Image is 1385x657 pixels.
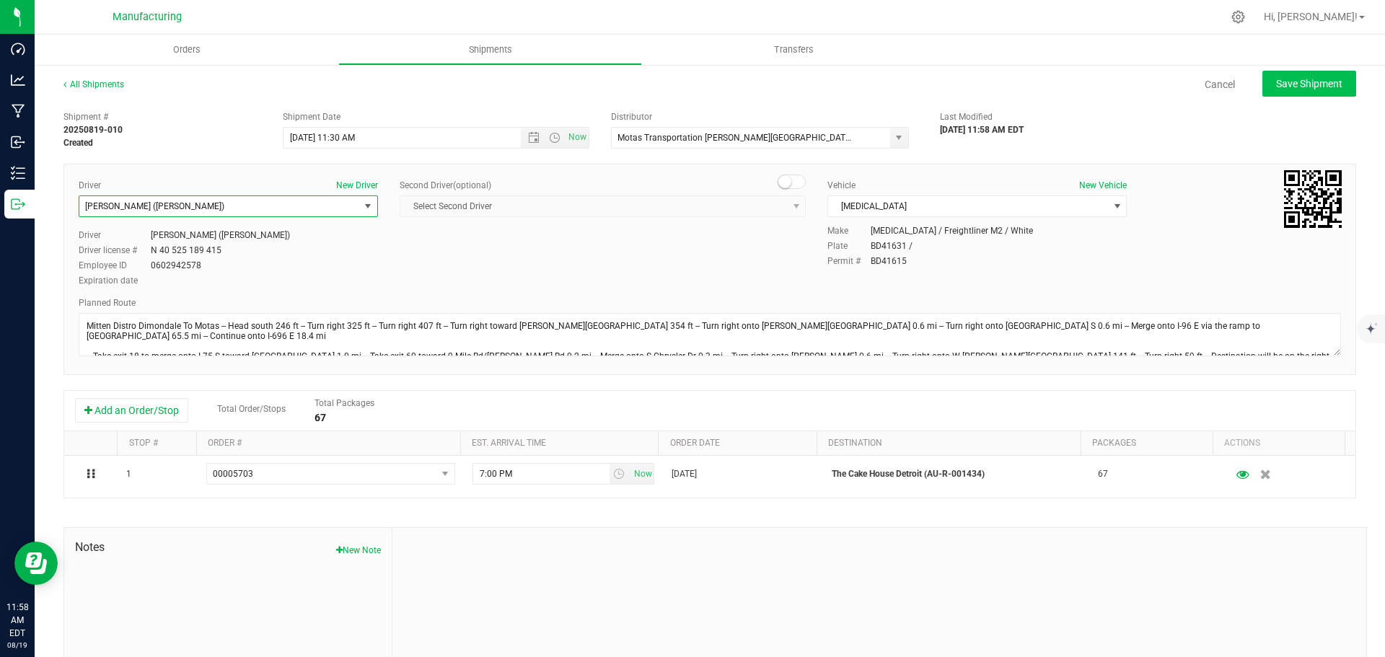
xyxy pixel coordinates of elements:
[315,412,326,423] strong: 67
[453,180,491,190] span: (optional)
[79,244,151,257] label: Driver license #
[151,259,201,272] div: 0602942578
[75,539,381,556] span: Notes
[400,179,491,192] label: Second Driver
[63,79,124,89] a: All Shipments
[336,179,378,192] button: New Driver
[940,110,993,123] label: Last Modified
[151,244,221,257] div: N 40 525 189 415
[940,125,1024,135] strong: [DATE] 11:58 AM EDT
[6,640,28,651] p: 08/19
[154,43,220,56] span: Orders
[755,43,833,56] span: Transfers
[642,35,946,65] a: Transfers
[1205,77,1235,92] a: Cancel
[827,179,856,192] label: Vehicle
[522,132,546,144] span: Open the date view
[6,601,28,640] p: 11:58 AM EDT
[359,196,377,216] span: select
[208,438,242,448] a: Order #
[670,438,720,448] a: Order date
[85,201,224,211] span: [PERSON_NAME] ([PERSON_NAME])
[79,298,136,308] span: Planned Route
[566,127,590,148] span: Set Current date
[11,104,25,118] inline-svg: Manufacturing
[11,166,25,180] inline-svg: Inventory
[1262,71,1356,97] button: Save Shipment
[63,110,261,123] span: Shipment #
[79,259,151,272] label: Employee ID
[151,229,290,242] div: [PERSON_NAME] ([PERSON_NAME])
[871,255,907,268] div: BD41615
[129,438,158,448] a: Stop #
[827,255,871,268] label: Permit #
[35,35,338,65] a: Orders
[890,128,908,148] span: select
[610,464,630,484] span: select
[11,73,25,87] inline-svg: Analytics
[79,229,151,242] label: Driver
[832,467,1081,481] p: The Cake House Detroit (AU-R-001434)
[113,11,182,23] span: Manufacturing
[283,110,340,123] label: Shipment Date
[1098,467,1108,481] span: 67
[472,438,546,448] a: Est. arrival time
[79,179,101,192] label: Driver
[1213,431,1345,456] th: Actions
[1079,179,1127,192] button: New Vehicle
[871,224,1033,237] div: [MEDICAL_DATA] / Freightliner M2 / White
[612,128,881,148] input: Select
[338,35,642,65] a: Shipments
[828,438,882,448] a: Destination
[14,542,58,585] iframe: Resource center
[611,110,652,123] label: Distributor
[75,398,188,423] button: Add an Order/Stop
[436,464,454,484] span: select
[828,196,1108,216] span: [MEDICAL_DATA]
[827,224,871,237] label: Make
[1276,78,1342,89] span: Save Shipment
[315,398,374,408] span: Total Packages
[11,42,25,56] inline-svg: Dashboard
[630,464,654,484] span: select
[79,274,151,287] label: Expiration date
[630,464,655,485] span: Set Current date
[1108,196,1126,216] span: select
[449,43,532,56] span: Shipments
[11,135,25,149] inline-svg: Inbound
[827,239,871,252] label: Plate
[63,138,93,148] strong: Created
[1229,10,1247,24] div: Manage settings
[336,544,381,557] button: New Note
[213,469,253,479] span: 00005703
[1092,438,1136,448] a: Packages
[11,197,25,211] inline-svg: Outbound
[63,125,123,135] strong: 20250819-010
[1284,170,1342,228] img: Scan me!
[1264,11,1358,22] span: Hi, [PERSON_NAME]!
[126,467,131,481] span: 1
[672,467,697,481] span: [DATE]
[542,132,567,144] span: Open the time view
[871,239,913,252] div: BD41631 /
[217,404,286,414] span: Total Order/Stops
[1284,170,1342,228] qrcode: 20250819-010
